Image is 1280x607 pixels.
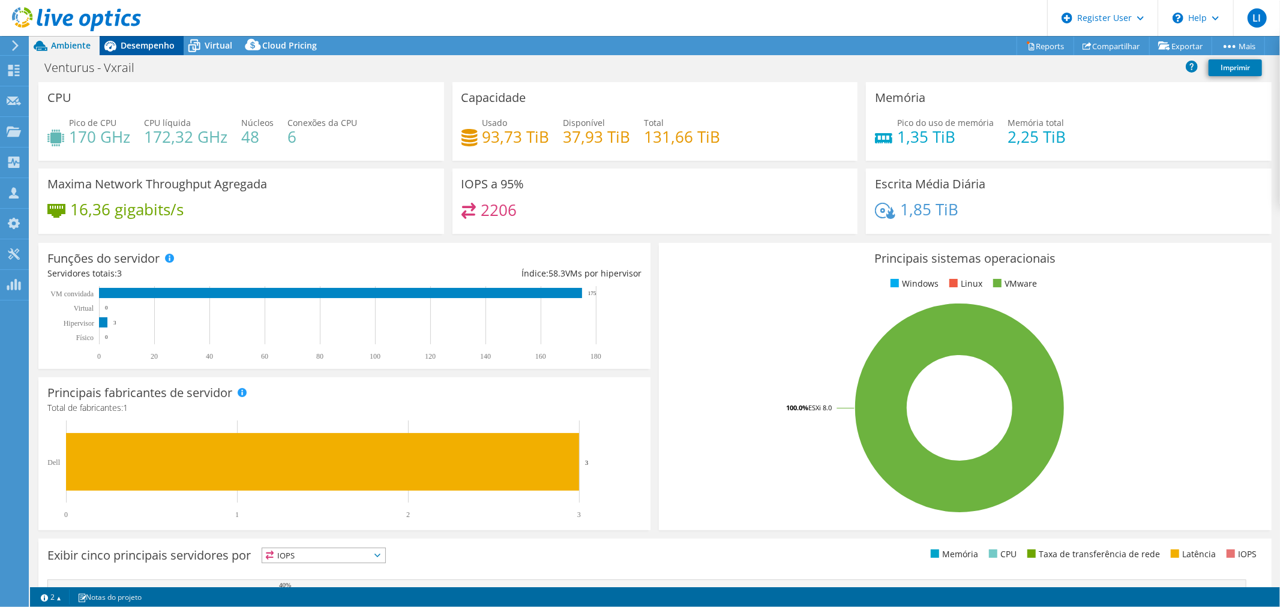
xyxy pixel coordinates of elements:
[32,590,70,605] a: 2
[47,178,267,191] h3: Maxima Network Throughput Agregada
[64,319,94,327] text: Hipervisor
[668,252,1262,265] h3: Principais sistemas operacionais
[287,130,357,143] h4: 6
[105,305,108,311] text: 0
[897,117,994,128] span: Pico do uso de memória
[1209,59,1262,76] a: Imprimir
[344,267,642,280] div: Índice: VMs por hipervisor
[51,40,91,51] span: Ambiente
[990,277,1037,290] li: VMware
[577,510,581,519] text: 3
[97,352,101,360] text: 0
[480,352,491,360] text: 140
[123,402,128,413] span: 1
[1017,37,1074,55] a: Reports
[585,459,589,466] text: 3
[1008,130,1066,143] h4: 2,25 TiB
[1008,117,1064,128] span: Memória total
[76,333,94,342] tspan: Físico
[47,458,60,467] text: Dell
[279,581,291,588] text: 40%
[69,130,130,143] h4: 170 GHz
[563,117,605,128] span: Disponível
[461,178,524,191] h3: IOPS a 95%
[986,548,1017,561] li: CPU
[50,290,94,298] text: VM convidada
[786,403,808,412] tspan: 100.0%
[69,117,116,128] span: Pico de CPU
[151,352,158,360] text: 20
[105,334,108,340] text: 0
[928,548,978,561] li: Memória
[287,117,357,128] span: Conexões da CPU
[235,510,239,519] text: 1
[1173,13,1183,23] svg: \n
[1074,37,1150,55] a: Compartilhar
[241,117,274,128] span: Núcleos
[117,268,122,279] span: 3
[39,61,153,74] h1: Venturus - Vxrail
[1248,8,1267,28] span: LI
[70,203,184,216] h4: 16,36 gigabits/s
[144,130,227,143] h4: 172,32 GHz
[590,352,601,360] text: 180
[548,268,565,279] span: 58.3
[1149,37,1212,55] a: Exportar
[74,304,94,312] text: Virtual
[897,130,994,143] h4: 1,35 TiB
[808,403,832,412] tspan: ESXi 8.0
[875,91,925,104] h3: Memória
[461,91,526,104] h3: Capacidade
[47,386,232,399] h3: Principais fabricantes de servidor
[481,203,517,217] h4: 2206
[888,277,939,290] li: Windows
[875,178,985,191] h3: Escrita Média Diária
[205,40,232,51] span: Virtual
[262,548,385,563] span: IOPS
[1024,548,1160,561] li: Taxa de transferência de rede
[900,203,958,216] h4: 1,85 TiB
[47,267,344,280] div: Servidores totais:
[47,401,642,414] h4: Total de fabricantes:
[206,352,213,360] text: 40
[261,352,268,360] text: 60
[144,117,191,128] span: CPU líquida
[482,130,550,143] h4: 93,73 TiB
[425,352,436,360] text: 120
[113,320,116,326] text: 3
[47,91,71,104] h3: CPU
[535,352,546,360] text: 160
[1224,548,1257,561] li: IOPS
[946,277,982,290] li: Linux
[482,117,508,128] span: Usado
[1168,548,1216,561] li: Latência
[588,290,596,296] text: 175
[1212,37,1265,55] a: Mais
[645,117,664,128] span: Total
[316,352,323,360] text: 80
[262,40,317,51] span: Cloud Pricing
[121,40,175,51] span: Desempenho
[47,252,160,265] h3: Funções do servidor
[645,130,721,143] h4: 131,66 TiB
[563,130,631,143] h4: 37,93 TiB
[241,130,274,143] h4: 48
[64,510,68,519] text: 0
[69,590,150,605] a: Notas do projeto
[370,352,380,360] text: 100
[406,510,410,519] text: 2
